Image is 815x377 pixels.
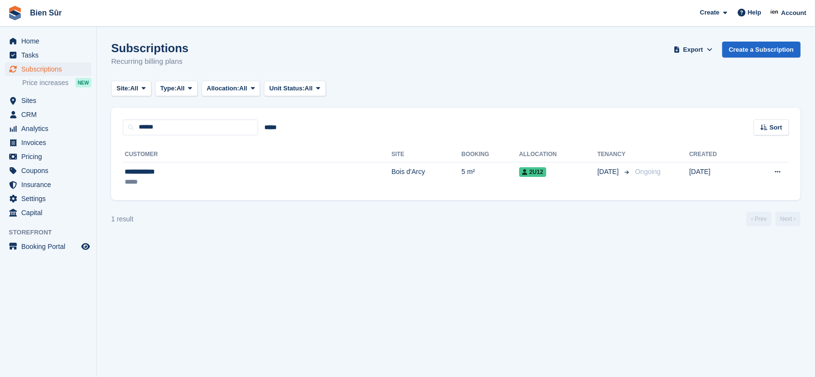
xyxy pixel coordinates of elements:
[781,8,806,18] span: Account
[21,206,79,219] span: Capital
[672,42,714,58] button: Export
[744,212,802,226] nav: Page
[160,84,177,93] span: Type:
[111,42,189,55] h1: Subscriptions
[21,136,79,149] span: Invoices
[239,84,247,93] span: All
[123,147,392,162] th: Customer
[21,94,79,107] span: Sites
[111,81,151,97] button: Site: All
[269,84,305,93] span: Unit Status:
[9,228,96,237] span: Storefront
[5,122,91,135] a: menu
[519,147,597,162] th: Allocation
[21,240,79,253] span: Booking Portal
[155,81,198,97] button: Type: All
[264,81,325,97] button: Unit Status: All
[597,147,631,162] th: Tenancy
[392,147,462,162] th: Site
[8,6,22,20] img: stora-icon-8386f47178a22dfd0bd8f6a31ec36ba5ce8667c1dd55bd0f319d3a0aa187defe.svg
[683,45,703,55] span: Export
[5,192,91,205] a: menu
[722,42,800,58] a: Create a Subscription
[775,212,800,226] a: Next
[21,62,79,76] span: Subscriptions
[746,212,771,226] a: Previous
[202,81,261,97] button: Allocation: All
[116,84,130,93] span: Site:
[176,84,185,93] span: All
[5,206,91,219] a: menu
[21,48,79,62] span: Tasks
[21,122,79,135] span: Analytics
[5,178,91,191] a: menu
[130,84,138,93] span: All
[75,78,91,87] div: NEW
[5,240,91,253] a: menu
[462,147,519,162] th: Booking
[21,164,79,177] span: Coupons
[305,84,313,93] span: All
[21,108,79,121] span: CRM
[770,123,782,132] span: Sort
[597,167,621,177] span: [DATE]
[21,178,79,191] span: Insurance
[207,84,239,93] span: Allocation:
[26,5,66,21] a: Bien Sûr
[689,162,747,192] td: [DATE]
[80,241,91,252] a: Preview store
[689,147,747,162] th: Created
[21,192,79,205] span: Settings
[5,136,91,149] a: menu
[5,94,91,107] a: menu
[5,150,91,163] a: menu
[700,8,719,17] span: Create
[21,150,79,163] span: Pricing
[392,162,462,192] td: Bois d'Arcy
[5,62,91,76] a: menu
[5,164,91,177] a: menu
[5,48,91,62] a: menu
[111,214,133,224] div: 1 result
[462,162,519,192] td: 5 m²
[22,77,91,88] a: Price increases NEW
[5,108,91,121] a: menu
[519,167,546,177] span: 2U12
[111,56,189,67] p: Recurring billing plans
[5,34,91,48] a: menu
[22,78,69,87] span: Price increases
[21,34,79,48] span: Home
[770,8,780,17] img: Asmaa Habri
[748,8,761,17] span: Help
[635,168,661,175] span: Ongoing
